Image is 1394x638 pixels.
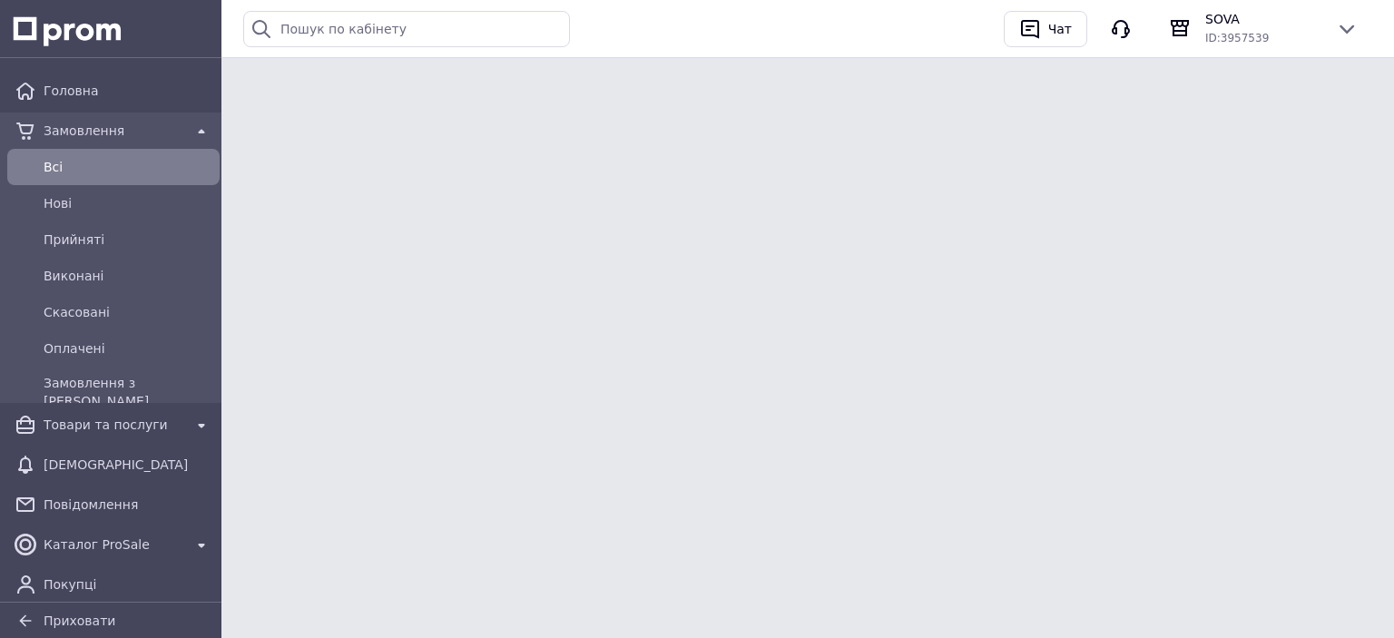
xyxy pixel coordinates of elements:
[1205,32,1269,44] span: ID: 3957539
[44,339,212,358] span: Оплачені
[44,456,212,474] span: [DEMOGRAPHIC_DATA]
[44,231,212,249] span: Прийняті
[44,374,212,410] span: Замовлення з [PERSON_NAME]
[44,82,212,100] span: Головна
[44,158,212,176] span: Всi
[44,122,183,140] span: Замовлення
[44,416,183,434] span: Товари та послуги
[243,11,570,47] input: Пошук по кабінету
[1004,11,1087,47] button: Чат
[44,496,212,514] span: Повідомлення
[1205,10,1321,28] span: SOVA
[44,303,212,321] span: Скасовані
[44,575,212,594] span: Покупці
[44,267,212,285] span: Виконані
[44,535,183,554] span: Каталог ProSale
[44,194,212,212] span: Нові
[1045,15,1075,43] div: Чат
[44,613,115,628] span: Приховати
